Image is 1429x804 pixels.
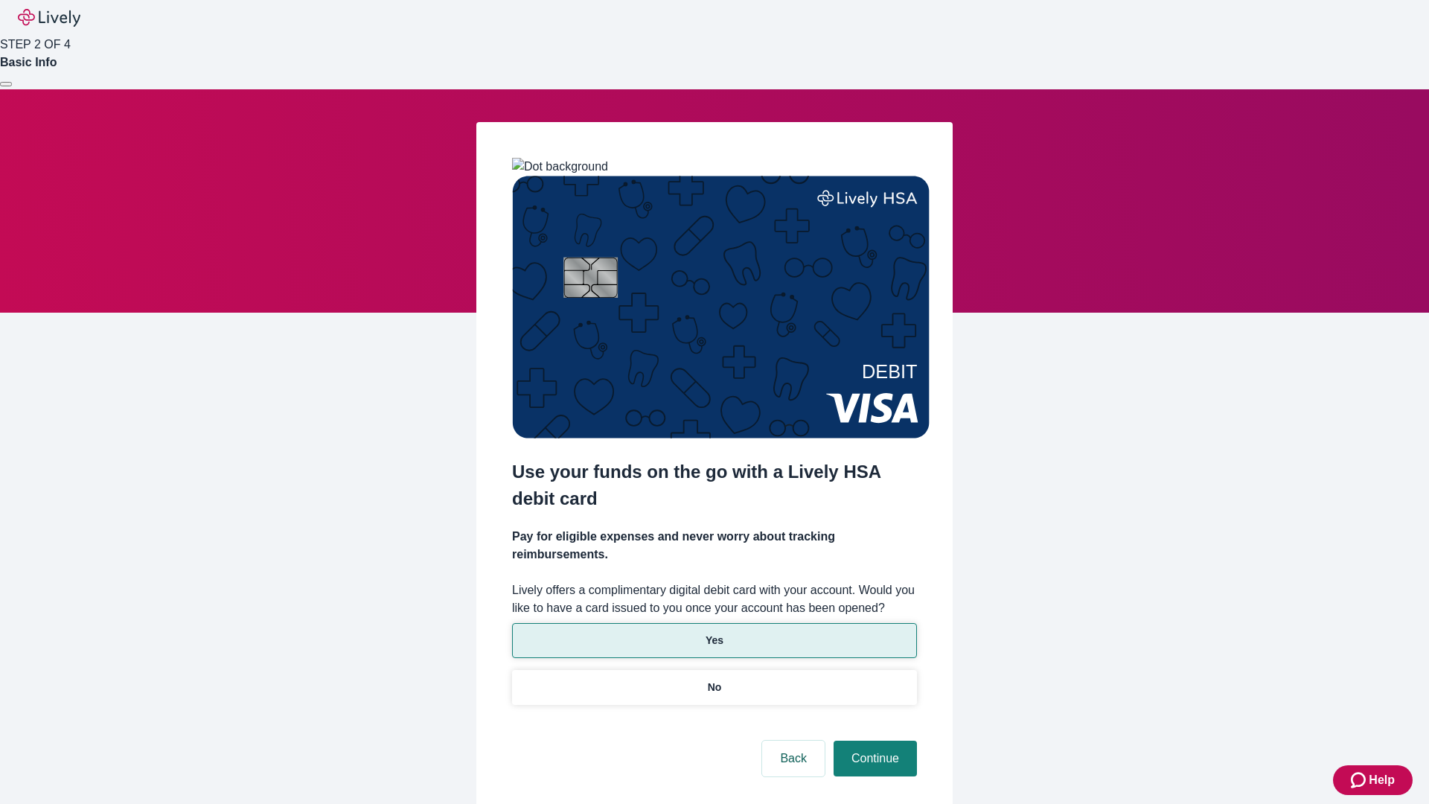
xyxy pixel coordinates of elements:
[512,459,917,512] h2: Use your funds on the go with a Lively HSA debit card
[1333,765,1413,795] button: Zendesk support iconHelp
[512,623,917,658] button: Yes
[512,158,608,176] img: Dot background
[706,633,723,648] p: Yes
[1351,771,1369,789] svg: Zendesk support icon
[1369,771,1395,789] span: Help
[512,528,917,564] h4: Pay for eligible expenses and never worry about tracking reimbursements.
[512,176,930,438] img: Debit card
[512,581,917,617] label: Lively offers a complimentary digital debit card with your account. Would you like to have a card...
[708,680,722,695] p: No
[512,670,917,705] button: No
[762,741,825,776] button: Back
[834,741,917,776] button: Continue
[18,9,80,27] img: Lively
